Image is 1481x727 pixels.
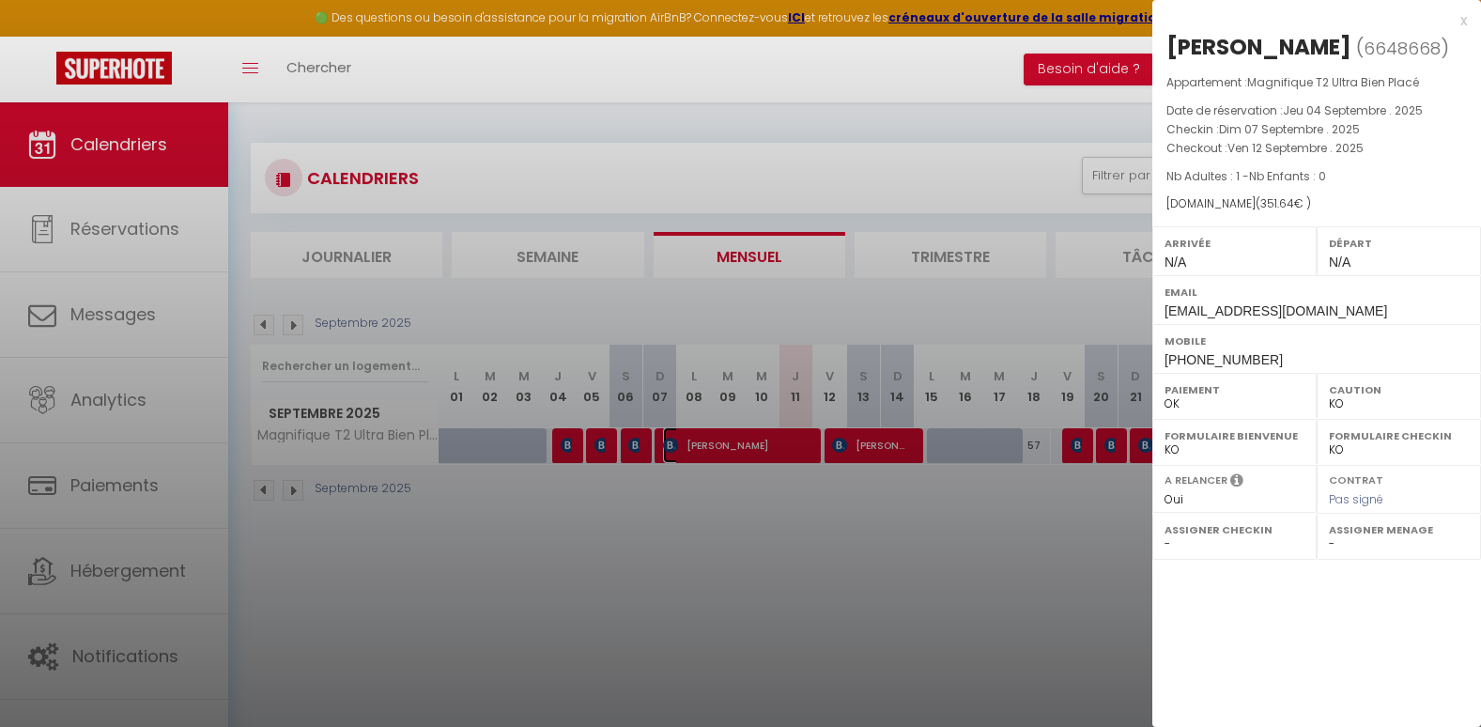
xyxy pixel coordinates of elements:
span: N/A [1329,255,1350,270]
span: Nb Adultes : 1 - [1166,168,1326,184]
span: 6648668 [1364,37,1441,60]
p: Checkin : [1166,120,1467,139]
label: Caution [1329,380,1469,399]
label: Arrivée [1165,234,1304,253]
label: A relancer [1165,472,1227,488]
p: Date de réservation : [1166,101,1467,120]
span: 351.64 [1260,195,1294,211]
span: [PHONE_NUMBER] [1165,352,1283,367]
p: Checkout : [1166,139,1467,158]
span: Dim 07 Septembre . 2025 [1219,121,1360,137]
p: Appartement : [1166,73,1467,92]
span: ( € ) [1256,195,1311,211]
span: Magnifique T2 Ultra Bien Placé [1247,74,1419,90]
label: Départ [1329,234,1469,253]
span: N/A [1165,255,1186,270]
span: ( ) [1356,35,1449,61]
span: Ven 12 Septembre . 2025 [1227,140,1364,156]
div: x [1152,9,1467,32]
label: Formulaire Checkin [1329,426,1469,445]
label: Assigner Checkin [1165,520,1304,539]
label: Assigner Menage [1329,520,1469,539]
span: Jeu 04 Septembre . 2025 [1283,102,1423,118]
button: Ouvrir le widget de chat LiveChat [15,8,71,64]
i: Sélectionner OUI si vous souhaiter envoyer les séquences de messages post-checkout [1230,472,1243,493]
span: Pas signé [1329,491,1383,507]
label: Mobile [1165,332,1469,350]
label: Formulaire Bienvenue [1165,426,1304,445]
label: Paiement [1165,380,1304,399]
div: [DOMAIN_NAME] [1166,195,1467,213]
label: Email [1165,283,1469,302]
span: [EMAIL_ADDRESS][DOMAIN_NAME] [1165,303,1387,318]
label: Contrat [1329,472,1383,485]
div: [PERSON_NAME] [1166,32,1351,62]
span: Nb Enfants : 0 [1249,168,1326,184]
